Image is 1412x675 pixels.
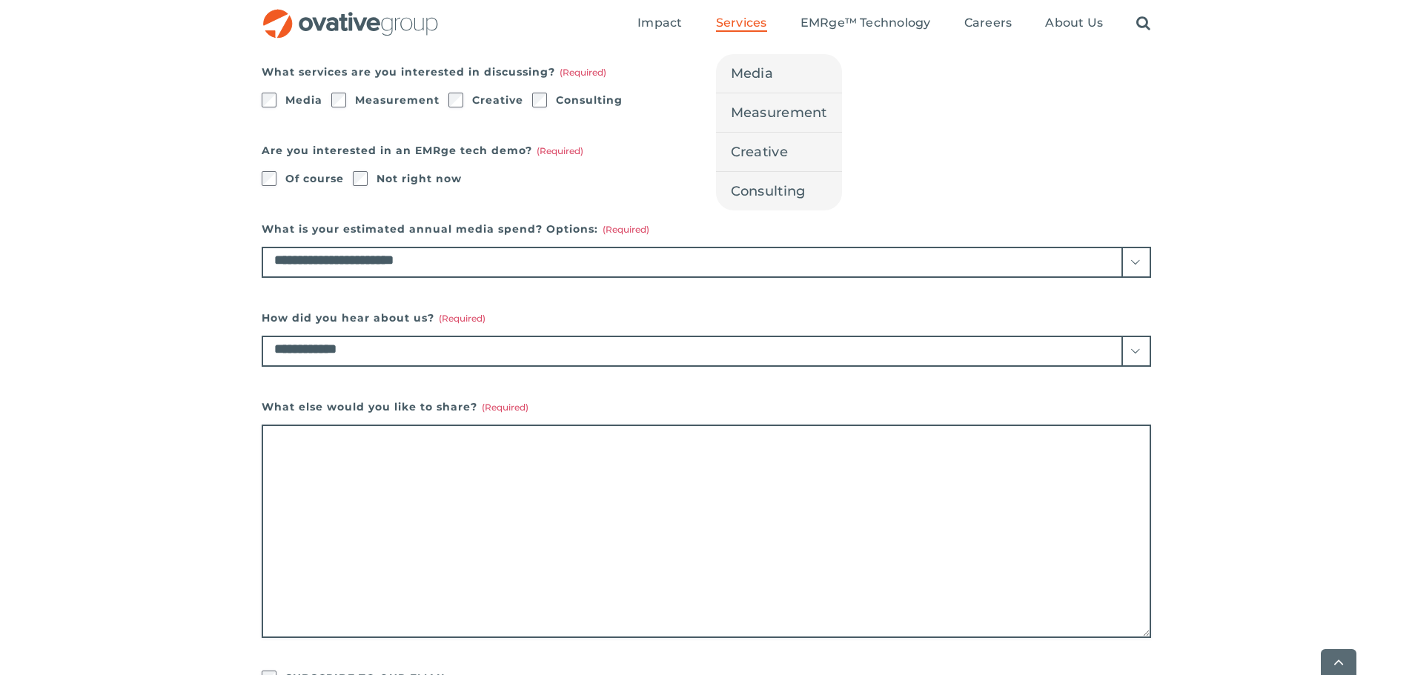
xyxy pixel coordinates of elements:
[964,16,1012,32] a: Careers
[716,133,842,171] a: Creative
[262,7,440,21] a: OG_Full_horizontal_RGB
[537,145,583,156] span: (Required)
[262,140,583,161] legend: Are you interested in an EMRge tech demo?
[560,67,606,78] span: (Required)
[1045,16,1103,32] a: About Us
[603,224,649,235] span: (Required)
[439,313,485,324] span: (Required)
[801,16,931,32] a: EMRge™ Technology
[355,90,440,110] label: Measurement
[285,90,322,110] label: Media
[964,16,1012,30] span: Careers
[731,63,773,84] span: Media
[285,168,344,189] label: Of course
[377,168,462,189] label: Not right now
[1045,16,1103,30] span: About Us
[716,54,842,93] a: Media
[262,307,1151,328] label: How did you hear about us?
[472,90,523,110] label: Creative
[637,16,682,32] a: Impact
[801,16,931,30] span: EMRge™ Technology
[716,172,842,210] a: Consulting
[716,93,842,132] a: Measurement
[1136,16,1150,32] a: Search
[716,16,767,32] a: Services
[731,181,806,202] span: Consulting
[637,16,682,30] span: Impact
[262,61,606,82] legend: What services are you interested in discussing?
[556,90,623,110] label: Consulting
[262,219,1151,239] label: What is your estimated annual media spend? Options:
[716,16,767,30] span: Services
[731,102,827,123] span: Measurement
[731,142,788,162] span: Creative
[482,402,528,413] span: (Required)
[262,396,1151,417] label: What else would you like to share?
